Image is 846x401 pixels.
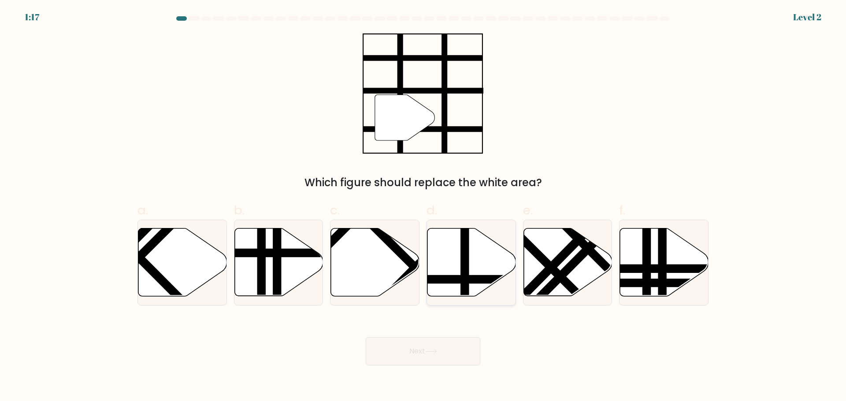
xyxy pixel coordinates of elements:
div: Which figure should replace the white area? [143,175,703,191]
button: Next [366,337,480,365]
span: d. [427,202,437,219]
g: " [375,95,435,140]
div: 1:17 [25,11,39,24]
span: c. [330,202,340,219]
span: a. [137,202,148,219]
span: f. [619,202,625,219]
div: Level 2 [793,11,821,24]
span: e. [523,202,533,219]
span: b. [234,202,245,219]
